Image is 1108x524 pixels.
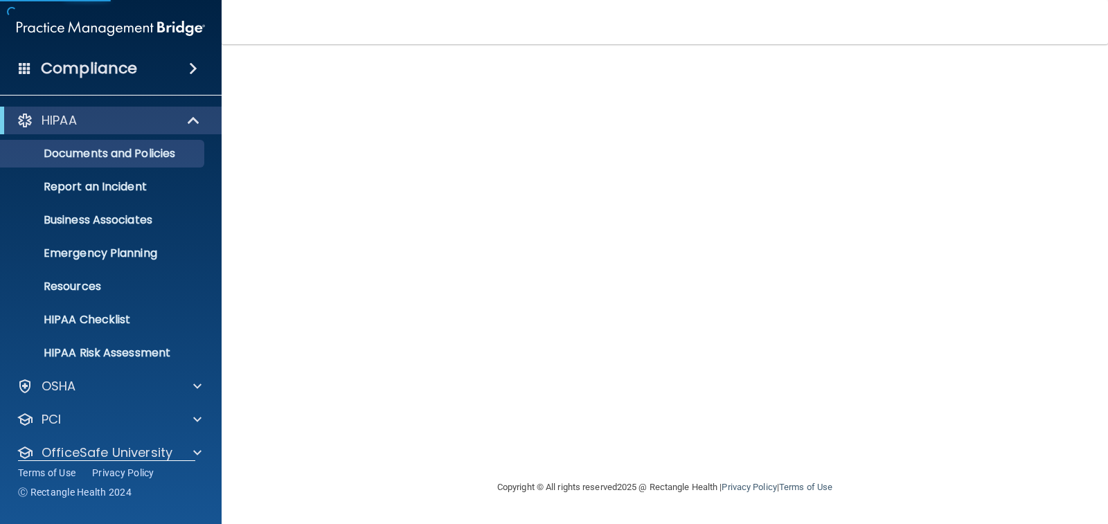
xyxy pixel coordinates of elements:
[9,346,198,360] p: HIPAA Risk Assessment
[9,313,198,327] p: HIPAA Checklist
[92,466,154,480] a: Privacy Policy
[9,213,198,227] p: Business Associates
[779,482,832,492] a: Terms of Use
[17,378,202,395] a: OSHA
[9,280,198,293] p: Resources
[42,411,61,428] p: PCI
[412,465,918,509] div: Copyright © All rights reserved 2025 @ Rectangle Health | |
[42,378,76,395] p: OSHA
[17,15,205,42] img: PMB logo
[722,482,776,492] a: Privacy Policy
[9,147,198,161] p: Documents and Policies
[18,466,75,480] a: Terms of Use
[42,444,172,461] p: OfficeSafe University
[9,246,198,260] p: Emergency Planning
[17,444,202,461] a: OfficeSafe University
[17,112,201,129] a: HIPAA
[18,485,132,499] span: Ⓒ Rectangle Health 2024
[17,411,202,428] a: PCI
[41,59,137,78] h4: Compliance
[9,180,198,194] p: Report an Incident
[42,112,77,129] p: HIPAA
